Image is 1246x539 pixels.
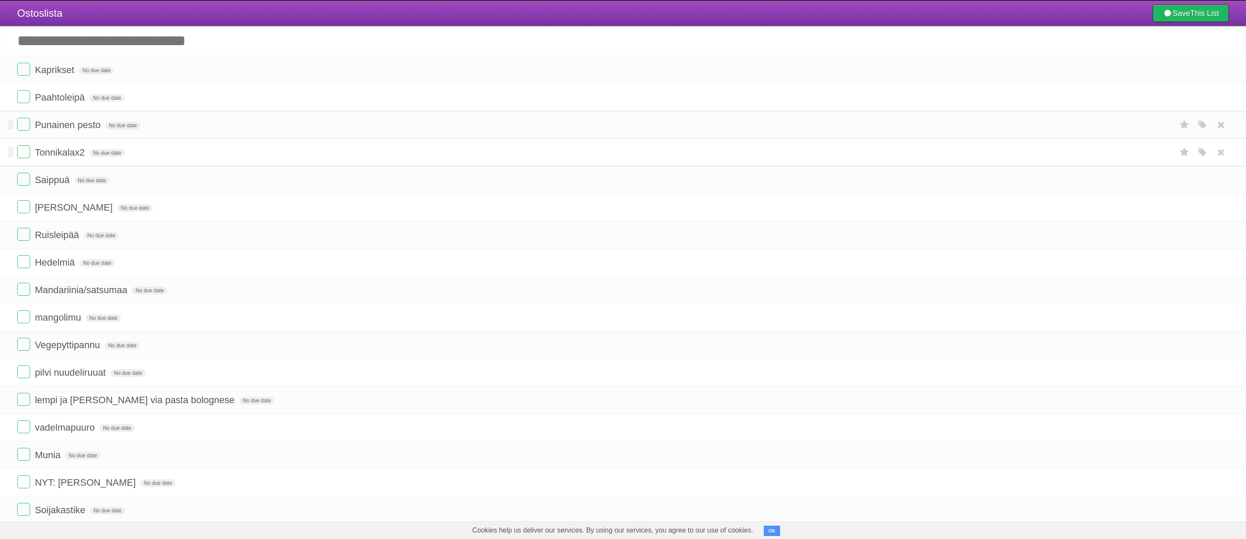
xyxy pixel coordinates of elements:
[17,145,30,158] label: Done
[17,255,30,268] label: Done
[35,285,129,295] span: Mandariinia/satsumaa
[17,228,30,241] label: Done
[17,338,30,351] label: Done
[132,287,167,294] span: No due date
[35,450,63,460] span: Munia
[35,505,87,515] span: Soijakastike
[35,340,102,350] span: Vegepyttipannu
[17,118,30,131] label: Done
[1190,9,1219,18] b: This List
[100,424,135,432] span: No due date
[65,452,100,459] span: No due date
[35,147,87,158] span: Tonnikalax2
[17,200,30,213] label: Done
[117,204,152,212] span: No due date
[17,365,30,378] label: Done
[17,173,30,186] label: Done
[105,342,140,349] span: No due date
[1176,118,1193,132] label: Star task
[79,67,114,74] span: No due date
[1176,145,1193,159] label: Star task
[1153,5,1229,22] a: SaveThis List
[74,177,109,184] span: No due date
[35,92,87,103] span: Paahtoleipä
[141,479,175,487] span: No due date
[80,259,114,267] span: No due date
[84,232,119,239] span: No due date
[86,314,121,322] span: No due date
[17,503,30,516] label: Done
[17,420,30,433] label: Done
[17,448,30,461] label: Done
[17,393,30,406] label: Done
[35,422,97,433] span: vadelmapuuro
[35,312,83,323] span: mangolimu
[110,369,145,377] span: No due date
[17,7,62,19] span: Ostoslista
[17,310,30,323] label: Done
[35,64,77,75] span: Kaprikset
[35,175,72,185] span: Saippuä
[17,283,30,296] label: Done
[35,367,108,378] span: pilvi nuudeliruuat
[17,475,30,488] label: Done
[35,395,237,405] span: lempi ja [PERSON_NAME] via pasta bolognese
[239,397,274,404] span: No due date
[35,230,81,240] span: Ruisleipää
[35,202,115,213] span: [PERSON_NAME]
[764,526,781,536] button: OK
[17,90,30,103] label: Done
[89,149,124,157] span: No due date
[464,522,762,539] span: Cookies help us deliver our services. By using our services, you agree to our use of cookies.
[35,257,77,268] span: Hedelmiä
[90,507,125,514] span: No due date
[35,477,138,488] span: NYT: [PERSON_NAME]
[17,63,30,76] label: Done
[105,122,140,129] span: No due date
[89,94,124,102] span: No due date
[35,119,103,130] span: Punainen pesto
